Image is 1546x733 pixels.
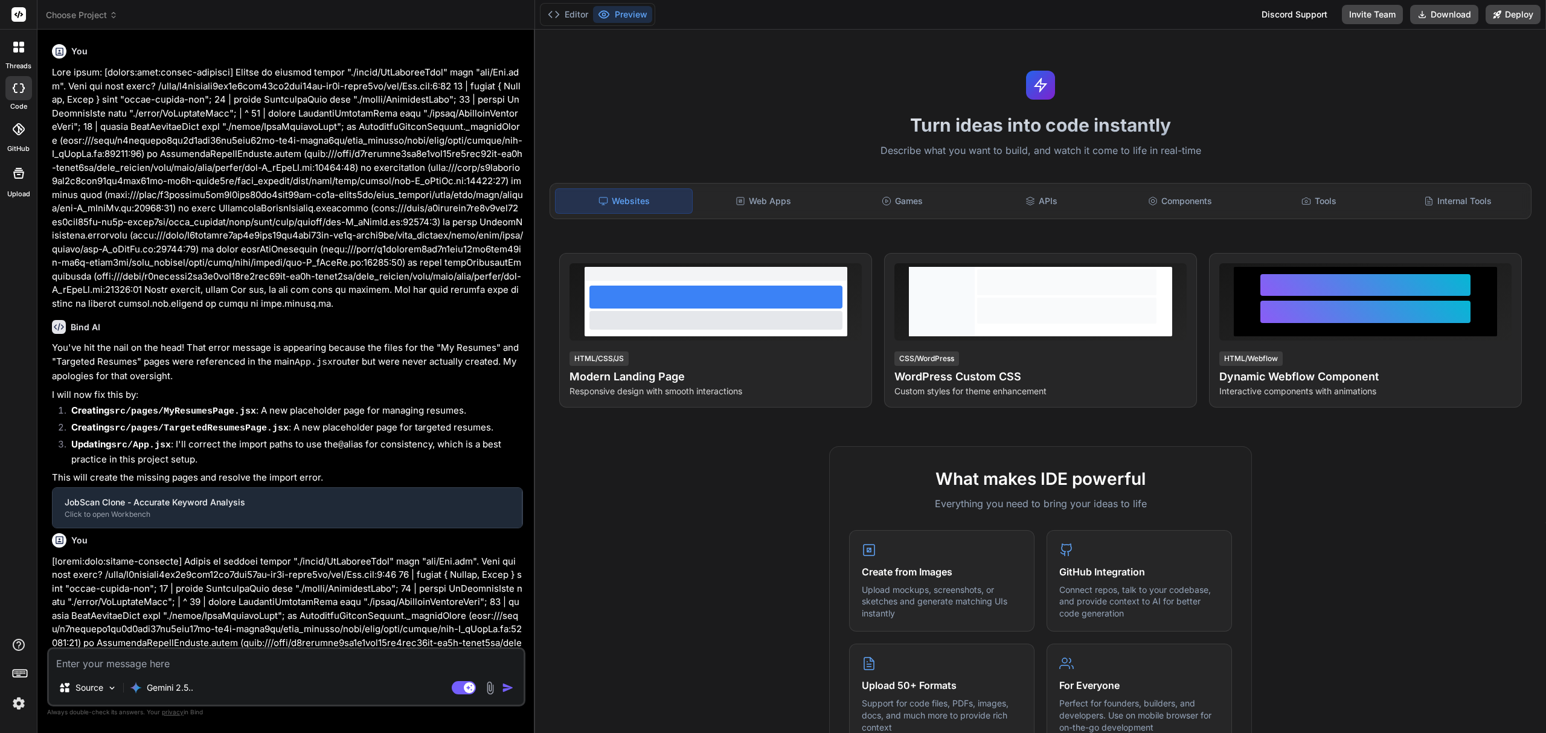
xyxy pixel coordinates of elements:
p: Lore ipsum: [dolors:amet:consec-adipisci] Elitse do eiusmod tempor "./incid/UtLaboreeTdol" magn "... [52,66,523,310]
p: This will create the missing pages and resolve the import error. [52,471,523,485]
strong: Updating [71,438,171,450]
code: App.jsx [295,357,333,368]
button: Preview [593,6,652,23]
button: JobScan Clone - Accurate Keyword AnalysisClick to open Workbench [53,488,522,528]
img: settings [8,693,29,714]
h6: You [71,534,88,546]
div: Games [834,188,970,214]
h4: For Everyone [1059,678,1219,693]
p: Interactive components with animations [1219,385,1512,397]
h4: Modern Landing Page [569,368,862,385]
div: Click to open Workbench [65,510,510,519]
p: Support for code files, PDFs, images, docs, and much more to provide rich context [862,697,1022,733]
code: src/pages/MyResumesPage.jsx [109,406,256,417]
p: You've hit the nail on the head! That error message is appearing because the files for the "My Re... [52,341,523,383]
h1: Turn ideas into code instantly [542,114,1539,136]
p: Gemini 2.5.. [147,682,193,694]
p: I will now fix this by: [52,388,523,402]
li: : A new placeholder page for managing resumes. [62,404,523,421]
strong: Creating [71,421,289,433]
div: Discord Support [1254,5,1335,24]
h4: WordPress Custom CSS [894,368,1187,385]
span: Choose Project [46,9,118,21]
li: : I'll correct the import paths to use the alias for consistency, which is a best practice in thi... [62,438,523,466]
label: Upload [7,189,30,199]
div: Internal Tools [1390,188,1526,214]
div: CSS/WordPress [894,351,959,366]
p: Perfect for founders, builders, and developers. Use on mobile browser for on-the-go development [1059,697,1219,733]
div: Components [1112,188,1248,214]
p: Responsive design with smooth interactions [569,385,862,397]
button: Invite Team [1342,5,1403,24]
label: GitHub [7,144,30,154]
h4: Upload 50+ Formats [862,678,1022,693]
p: Everything you need to bring your ideas to life [849,496,1232,511]
strong: Creating [71,405,256,416]
h2: What makes IDE powerful [849,466,1232,491]
h4: Dynamic Webflow Component [1219,368,1512,385]
div: HTML/CSS/JS [569,351,629,366]
h4: Create from Images [862,565,1022,579]
div: Websites [555,188,693,214]
h4: GitHub Integration [1059,565,1219,579]
label: threads [5,61,31,71]
img: Gemini 2.5 Pro [130,682,142,694]
p: Describe what you want to build, and watch it come to life in real-time [542,143,1539,159]
span: privacy [162,708,184,715]
img: Pick Models [107,683,117,693]
div: Tools [1251,188,1387,214]
code: @ [338,440,344,450]
p: Connect repos, talk to your codebase, and provide context to AI for better code generation [1059,584,1219,619]
code: src/pages/TargetedResumesPage.jsx [109,423,289,434]
button: Editor [543,6,593,23]
p: Custom styles for theme enhancement [894,385,1187,397]
code: src/App.jsx [111,440,171,450]
p: Upload mockups, screenshots, or sketches and generate matching UIs instantly [862,584,1022,619]
div: APIs [973,188,1109,214]
p: Always double-check its answers. Your in Bind [47,706,525,718]
div: JobScan Clone - Accurate Keyword Analysis [65,496,510,508]
img: icon [502,682,514,694]
h6: Bind AI [71,321,100,333]
p: Source [75,682,103,694]
button: Download [1410,5,1478,24]
img: attachment [483,681,497,695]
label: code [10,101,27,112]
button: Deploy [1486,5,1541,24]
div: HTML/Webflow [1219,351,1283,366]
h6: You [71,45,88,57]
div: Web Apps [695,188,832,214]
li: : A new placeholder page for targeted resumes. [62,421,523,438]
